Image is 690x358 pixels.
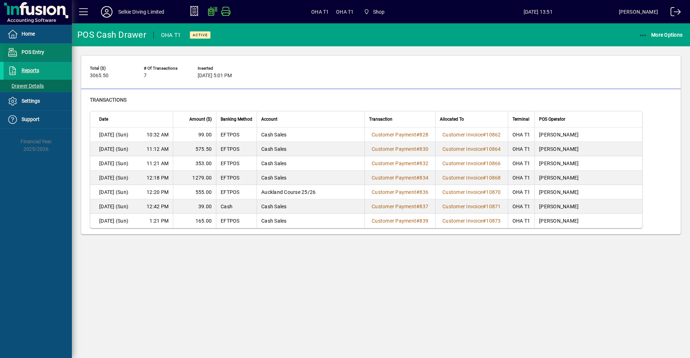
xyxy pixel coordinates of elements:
[419,146,428,152] span: 830
[257,127,364,142] td: Cash Sales
[416,204,419,209] span: #
[173,156,216,171] td: 353.00
[369,159,431,167] a: Customer Payment#832
[90,66,133,71] span: Total ($)
[483,161,486,166] span: #
[372,175,416,181] span: Customer Payment
[173,127,216,142] td: 99.00
[486,175,501,181] span: 10868
[419,161,428,166] span: 832
[440,174,503,182] a: Customer Invoice#10868
[369,188,431,196] a: Customer Payment#836
[7,83,44,89] span: Drawer Details
[99,145,128,153] span: [DATE] (Sun)
[257,142,364,156] td: Cash Sales
[372,189,416,195] span: Customer Payment
[118,6,165,18] div: Selkie Diving Limited
[4,25,72,43] a: Home
[149,217,169,224] span: 1:21 PM
[440,115,464,123] span: Allocated To
[22,31,35,37] span: Home
[457,6,619,18] span: [DATE] 13:51
[99,160,128,167] span: [DATE] (Sun)
[419,218,428,224] span: 839
[416,146,419,152] span: #
[442,175,483,181] span: Customer Invoice
[173,185,216,199] td: 555.00
[173,142,216,156] td: 575.50
[372,218,416,224] span: Customer Payment
[22,68,39,73] span: Reports
[508,214,535,228] td: OHA T1
[508,199,535,214] td: OHA T1
[198,73,232,79] span: [DATE] 5:01 PM
[193,33,208,37] span: Active
[22,49,44,55] span: POS Entry
[147,174,169,181] span: 12:18 PM
[508,185,535,199] td: OHA T1
[22,98,40,104] span: Settings
[508,156,535,171] td: OHA T1
[442,132,483,138] span: Customer Invoice
[483,132,486,138] span: #
[4,43,72,61] a: POS Entry
[534,142,642,156] td: [PERSON_NAME]
[144,73,147,79] span: 7
[372,161,416,166] span: Customer Payment
[442,161,483,166] span: Customer Invoice
[486,146,501,152] span: 10864
[639,32,683,38] span: More Options
[189,115,212,123] span: Amount ($)
[486,161,501,166] span: 10866
[442,204,483,209] span: Customer Invoice
[440,131,503,139] a: Customer Invoice#10862
[369,174,431,182] a: Customer Payment#834
[419,175,428,181] span: 834
[534,199,642,214] td: [PERSON_NAME]
[198,66,241,71] span: Inserted
[534,156,642,171] td: [PERSON_NAME]
[369,131,431,139] a: Customer Payment#828
[416,161,419,166] span: #
[483,189,486,195] span: #
[216,127,257,142] td: EFTPOS
[216,156,257,171] td: EFTPOS
[99,115,108,123] span: Date
[257,199,364,214] td: Cash Sales
[637,28,685,41] button: More Options
[440,159,503,167] a: Customer Invoice#10866
[508,127,535,142] td: OHA T1
[534,185,642,199] td: [PERSON_NAME]
[369,145,431,153] a: Customer Payment#830
[147,131,169,138] span: 10:32 AM
[483,175,486,181] span: #
[147,145,169,153] span: 11:12 AM
[486,218,501,224] span: 10873
[22,116,40,122] span: Support
[665,1,681,25] a: Logout
[221,115,252,123] span: Banking Method
[99,131,128,138] span: [DATE] (Sun)
[442,146,483,152] span: Customer Invoice
[373,6,385,18] span: Shop
[486,189,501,195] span: 10870
[4,92,72,110] a: Settings
[257,171,364,185] td: Cash Sales
[216,214,257,228] td: EFTPOS
[173,214,216,228] td: 165.00
[416,189,419,195] span: #
[216,142,257,156] td: EFTPOS
[77,29,146,41] div: POS Cash Drawer
[147,160,169,167] span: 11:21 AM
[99,189,128,196] span: [DATE] (Sun)
[419,189,428,195] span: 836
[99,203,128,210] span: [DATE] (Sun)
[372,204,416,209] span: Customer Payment
[486,132,501,138] span: 10862
[216,199,257,214] td: Cash
[419,204,428,209] span: 837
[95,5,118,18] button: Profile
[99,174,128,181] span: [DATE] (Sun)
[257,185,364,199] td: Auckland Course 25/26
[216,171,257,185] td: EFTPOS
